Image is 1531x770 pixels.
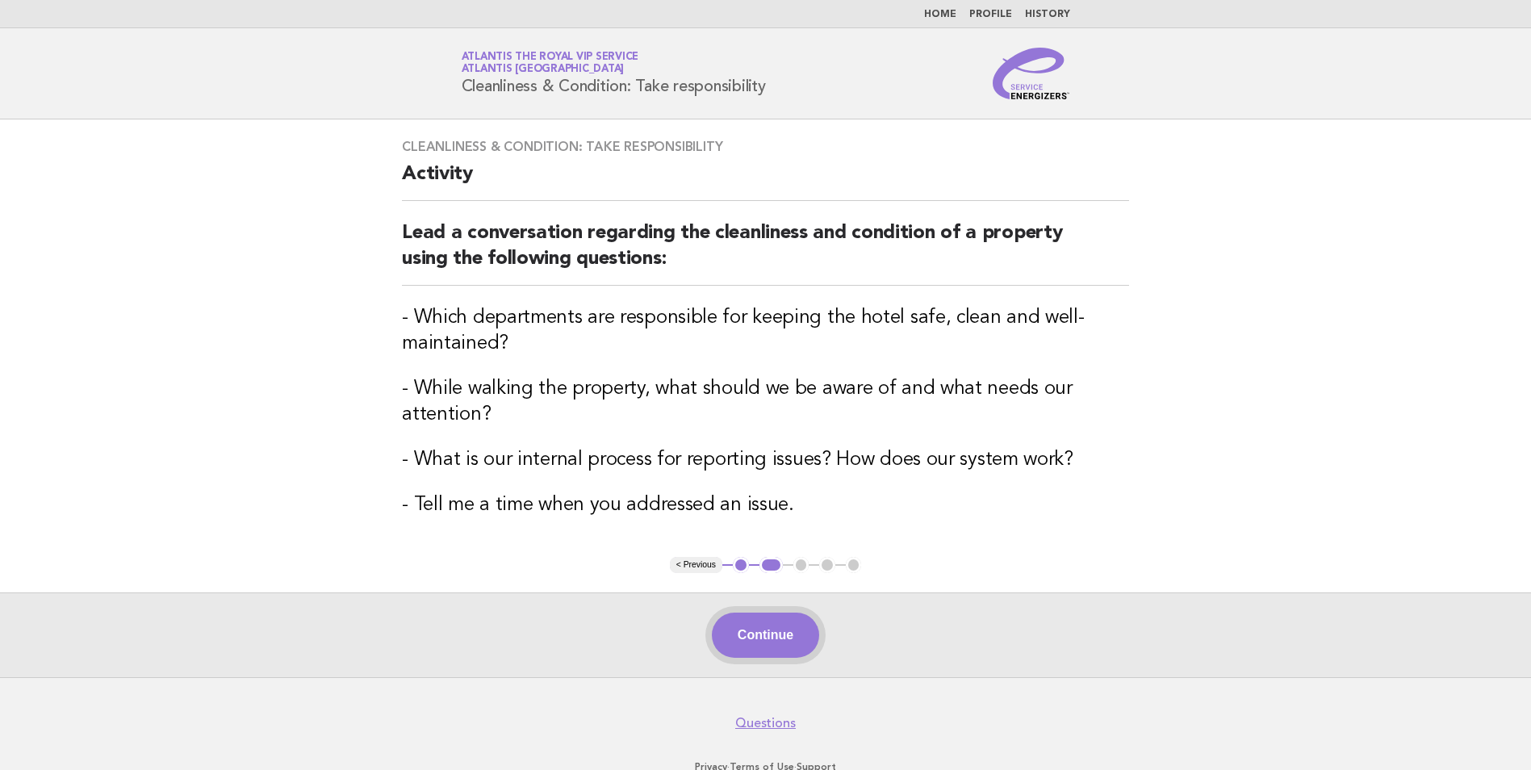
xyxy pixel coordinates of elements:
[735,715,796,731] a: Questions
[969,10,1012,19] a: Profile
[993,48,1070,99] img: Service Energizers
[402,492,1129,518] h3: - Tell me a time when you addressed an issue.
[402,447,1129,473] h3: - What is our internal process for reporting issues? How does our system work?
[670,557,722,573] button: < Previous
[733,557,749,573] button: 1
[1025,10,1070,19] a: History
[402,220,1129,286] h2: Lead a conversation regarding the cleanliness and condition of a property using the following que...
[712,613,819,658] button: Continue
[402,376,1129,428] h3: - While walking the property, what should we be aware of and what needs our attention?
[924,10,956,19] a: Home
[402,139,1129,155] h3: Cleanliness & Condition: Take responsibility
[462,52,766,94] h1: Cleanliness & Condition: Take responsibility
[462,52,639,74] a: Atlantis the Royal VIP ServiceAtlantis [GEOGRAPHIC_DATA]
[402,305,1129,357] h3: - Which departments are responsible for keeping the hotel safe, clean and well-maintained?
[402,161,1129,201] h2: Activity
[462,65,625,75] span: Atlantis [GEOGRAPHIC_DATA]
[759,557,783,573] button: 2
